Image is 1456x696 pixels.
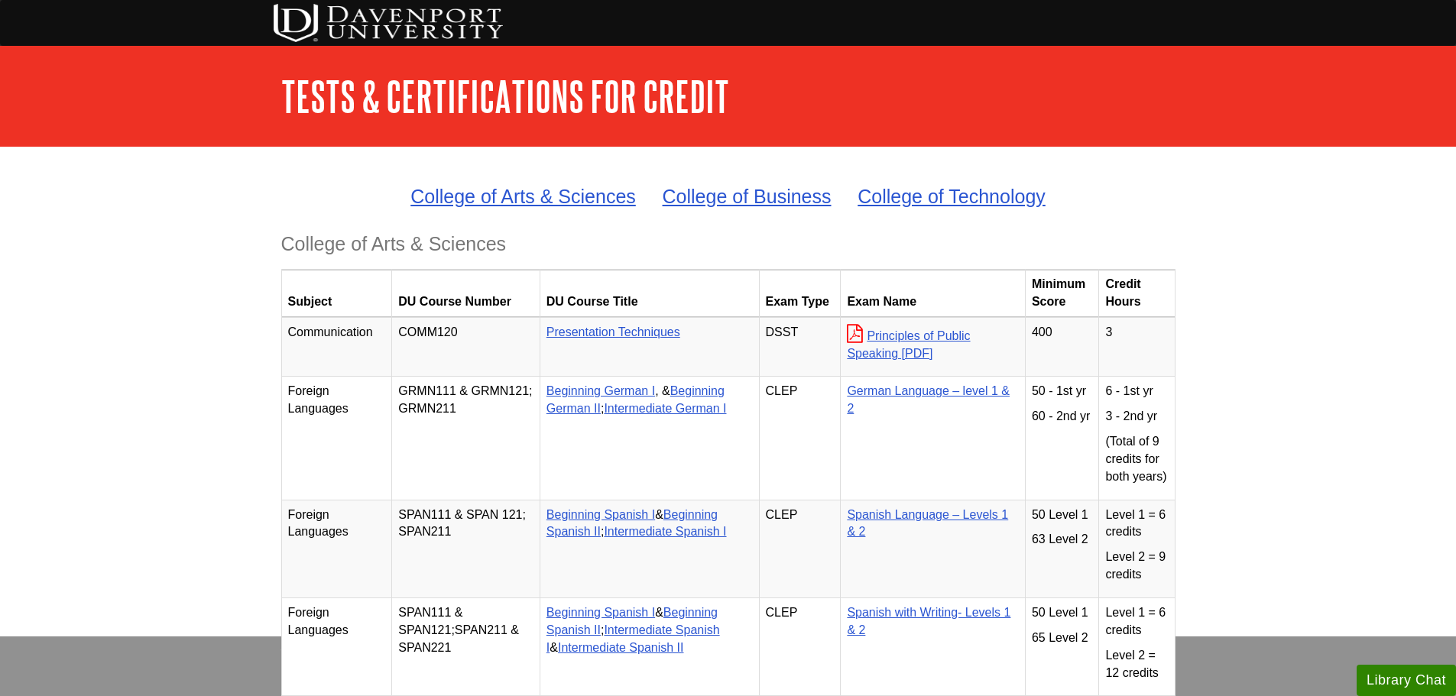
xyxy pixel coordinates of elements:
p: GRMN111 & GRMN121; GRMN211 [398,383,533,418]
a: Presentation Techniques [546,325,680,338]
th: DU Course Title [540,270,759,318]
th: Minimum Score [1025,270,1099,318]
p: Level 1 = 6 credits [1105,507,1168,542]
p: 50 - 1st yr [1032,383,1093,400]
button: Library Chat [1357,665,1456,696]
a: Intermediate Spanish I [604,525,726,538]
th: Exam Type [759,270,841,318]
a: Intermediate Spanish II [558,641,684,654]
td: & ; [540,500,759,597]
p: 3 - 2nd yr [1105,408,1168,426]
p: 50 Level 1 [1032,507,1093,524]
th: Subject [281,270,392,318]
a: Spanish with Writing- Levels 1 & 2 [847,606,1010,636]
a: Beginning Spanish I [546,508,655,521]
td: SPAN111 & SPAN121;SPAN211 & SPAN221 [392,597,540,695]
p: 65 Level 2 [1032,630,1093,647]
a: Intermediate German I [604,402,726,415]
td: Foreign Languages [281,377,392,500]
td: , & ; [540,377,759,500]
th: DU Course Number [392,270,540,318]
p: 60 - 2nd yr [1032,408,1093,426]
p: 50 Level 1 [1032,604,1093,622]
a: College of Business [663,186,832,207]
a: Beginning Spanish II [546,606,718,636]
td: CLEP [759,597,841,695]
h3: College of Arts & Sciences [281,233,1176,255]
a: Spanish Language – Levels 1 & 2 [847,508,1008,539]
td: SPAN111 & SPAN 121; SPAN211 [392,500,540,597]
td: & ; & [540,597,759,695]
p: Level 2 = 12 credits [1105,647,1168,682]
a: Intermediate Spanish I [546,623,720,654]
a: Principles of Public Speaking [847,329,970,360]
td: CLEP [759,500,841,597]
a: College of Arts & Sciences [410,186,636,207]
p: 63 Level 2 [1032,531,1093,549]
p: Level 2 = 9 credits [1105,549,1168,584]
a: German Language – level 1 & 2 [847,384,1010,415]
td: 3 [1099,317,1175,377]
a: Tests & Certifications for Credit [281,73,729,120]
td: DSST [759,317,841,377]
p: 6 - 1st yr [1105,383,1168,400]
a: Beginning German I [546,384,655,397]
th: Exam Name [841,270,1026,318]
a: Beginning Spanish I [546,606,655,619]
th: Credit Hours [1099,270,1175,318]
td: Foreign Languages [281,500,392,597]
td: Communication [281,317,392,377]
img: DU Testing Services [274,4,503,42]
td: CLEP [759,377,841,500]
a: College of Technology [858,186,1046,207]
p: (Total of 9 credits for both years) [1105,433,1168,486]
td: Foreign Languages [281,597,392,695]
td: COMM120 [392,317,540,377]
td: 400 [1025,317,1099,377]
p: Level 1 = 6 credits [1105,604,1168,639]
